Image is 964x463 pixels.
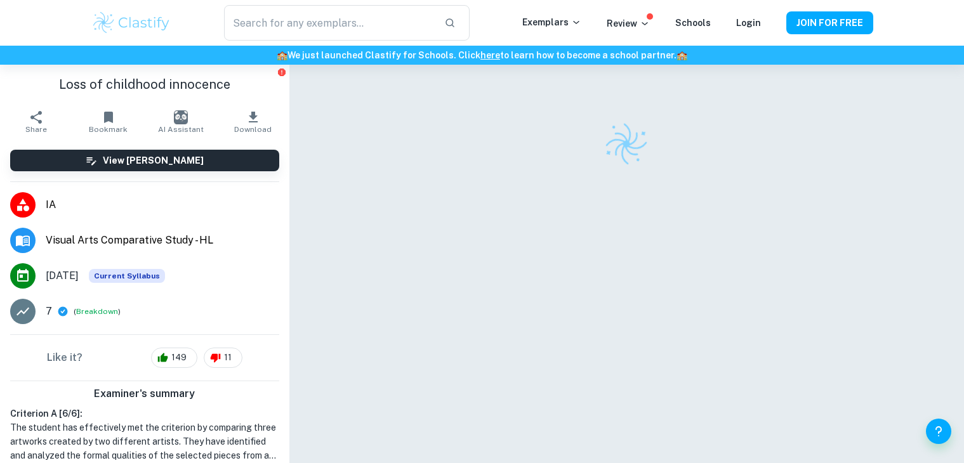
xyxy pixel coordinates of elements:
[224,5,433,41] input: Search for any exemplars...
[89,125,128,134] span: Bookmark
[145,104,217,140] button: AI Assistant
[47,350,83,365] h6: Like it?
[3,48,961,62] h6: We just launched Clastify for Schools. Click to learn how to become a school partner.
[926,419,951,444] button: Help and Feedback
[174,110,188,124] img: AI Assistant
[103,153,204,167] h6: View [PERSON_NAME]
[217,104,289,140] button: Download
[10,75,279,94] h1: Loss of childhood innocence
[151,348,197,368] div: 149
[25,125,47,134] span: Share
[607,16,650,30] p: Review
[89,269,165,283] div: This exemplar is based on the current syllabus. Feel free to refer to it for inspiration/ideas wh...
[675,18,711,28] a: Schools
[46,197,279,212] span: IA
[217,351,239,364] span: 11
[522,15,581,29] p: Exemplars
[46,268,79,284] span: [DATE]
[10,407,279,421] h6: Criterion A [ 6 / 6 ]:
[10,421,279,462] h1: The student has effectively met the criterion by comparing three artworks created by two differen...
[480,50,500,60] a: here
[46,304,52,319] p: 7
[158,125,204,134] span: AI Assistant
[277,50,287,60] span: 🏫
[74,306,121,318] span: ( )
[677,50,687,60] span: 🏫
[10,150,279,171] button: View [PERSON_NAME]
[76,306,118,317] button: Breakdown
[736,18,761,28] a: Login
[46,233,279,248] span: Visual Arts Comparative Study - HL
[72,104,145,140] button: Bookmark
[600,118,653,171] img: Clastify logo
[786,11,873,34] button: JOIN FOR FREE
[204,348,242,368] div: 11
[91,10,172,36] img: Clastify logo
[5,386,284,401] h6: Examiner's summary
[89,269,165,283] span: Current Syllabus
[234,125,272,134] span: Download
[164,351,194,364] span: 149
[277,67,287,77] button: Report issue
